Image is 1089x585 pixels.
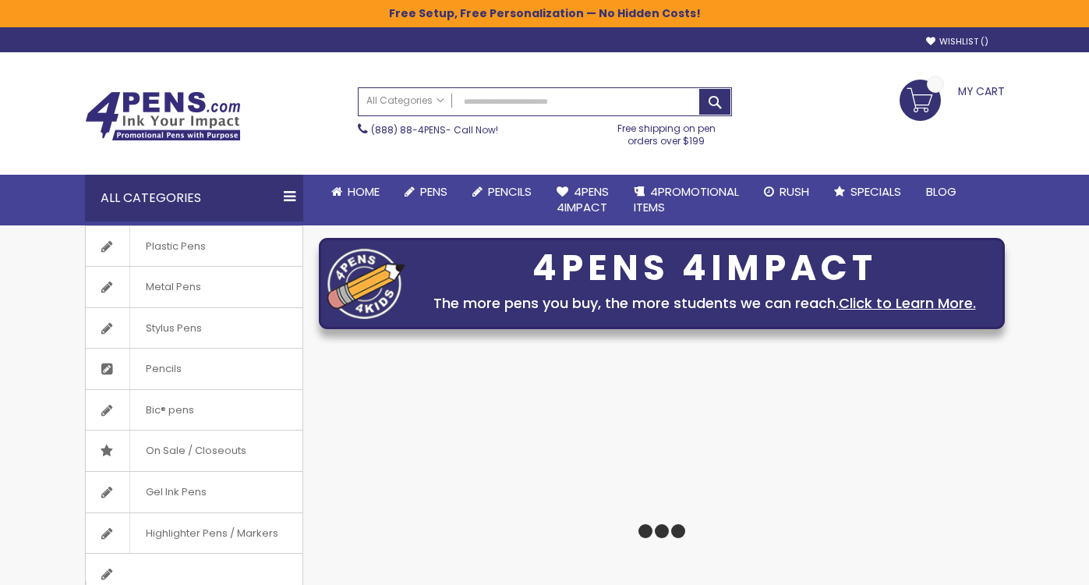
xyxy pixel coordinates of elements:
[488,183,532,200] span: Pencils
[85,175,303,222] div: All Categories
[413,292,996,314] div: The more pens you buy, the more students we can reach.
[926,36,988,48] a: Wishlist
[557,183,609,215] span: 4Pens 4impact
[621,175,751,225] a: 4PROMOTIONALITEMS
[86,267,302,307] a: Metal Pens
[392,175,460,209] a: Pens
[914,175,969,209] a: Blog
[850,183,901,200] span: Specials
[544,175,621,225] a: 4Pens4impact
[348,183,380,200] span: Home
[86,390,302,431] a: Bic® pens
[634,183,739,215] span: 4PROMOTIONAL ITEMS
[129,390,210,431] span: Bic® pens
[129,513,294,554] span: Highlighter Pens / Markers
[86,513,302,554] a: Highlighter Pens / Markers
[129,431,262,471] span: On Sale / Closeouts
[86,349,302,389] a: Pencils
[460,175,544,209] a: Pencils
[327,248,405,319] img: four_pen_logo.png
[371,123,498,136] span: - Call Now!
[413,252,996,285] div: 4PENS 4IMPACT
[822,175,914,209] a: Specials
[780,183,809,200] span: Rush
[839,293,976,313] a: Click to Learn More.
[86,308,302,349] a: Stylus Pens
[366,94,444,107] span: All Categories
[359,88,452,114] a: All Categories
[129,349,197,389] span: Pencils
[129,267,217,307] span: Metal Pens
[601,116,732,147] div: Free shipping on pen orders over $199
[371,123,446,136] a: (888) 88-4PENS
[926,183,956,200] span: Blog
[420,183,447,200] span: Pens
[129,226,221,267] span: Plastic Pens
[85,91,241,141] img: 4Pens Custom Pens and Promotional Products
[129,308,217,349] span: Stylus Pens
[86,431,302,471] a: On Sale / Closeouts
[86,226,302,267] a: Plastic Pens
[319,175,392,209] a: Home
[751,175,822,209] a: Rush
[86,472,302,512] a: Gel Ink Pens
[129,472,222,512] span: Gel Ink Pens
